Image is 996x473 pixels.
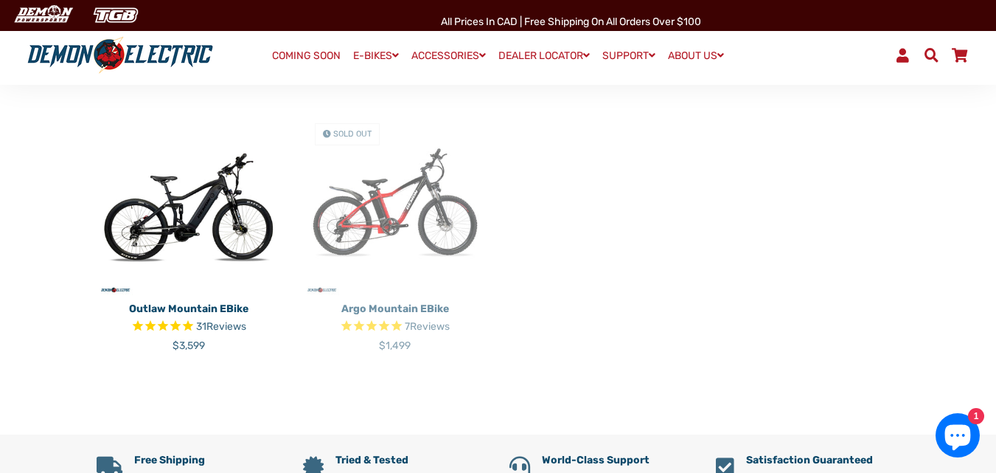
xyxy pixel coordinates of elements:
h5: Tried & Tested [335,455,487,467]
span: $3,599 [173,339,205,352]
span: Reviews [206,320,246,333]
span: Reviews [410,320,450,333]
a: SUPPORT [597,45,661,66]
img: TGB Canada [86,3,146,27]
span: Rated 4.8 out of 5 stars 31 reviews [97,319,281,336]
h5: World-Class Support [542,455,694,467]
a: DEALER LOCATOR [493,45,595,66]
h5: Satisfaction Guaranteed [746,455,900,467]
span: Sold Out [333,129,372,139]
span: $1,499 [379,339,411,352]
span: All Prices in CAD | Free shipping on all orders over $100 [441,15,701,28]
span: 31 reviews [196,320,246,333]
a: ACCESSORIES [406,45,491,66]
img: Outlaw Mountain eBike - Demon Electric [97,111,281,296]
h5: Free Shipping [134,455,281,467]
a: ABOUT US [663,45,729,66]
a: Argo Mountain eBike - Demon Electric Sold Out [303,111,487,296]
a: COMING SOON [267,46,346,66]
span: 7 reviews [405,320,450,333]
p: Argo Mountain eBike [303,301,487,317]
a: Outlaw Mountain eBike Rated 4.8 out of 5 stars 31 reviews $3,599 [97,296,281,353]
img: Demon Electric [7,3,78,27]
a: Argo Mountain eBike Rated 4.9 out of 5 stars 7 reviews $1,499 [303,296,487,353]
span: Rated 4.9 out of 5 stars 7 reviews [303,319,487,336]
img: Argo Mountain eBike - Demon Electric [303,111,487,296]
inbox-online-store-chat: Shopify online store chat [931,413,984,461]
p: Outlaw Mountain eBike [97,301,281,317]
img: Demon Electric logo [22,36,218,75]
a: E-BIKES [348,45,404,66]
